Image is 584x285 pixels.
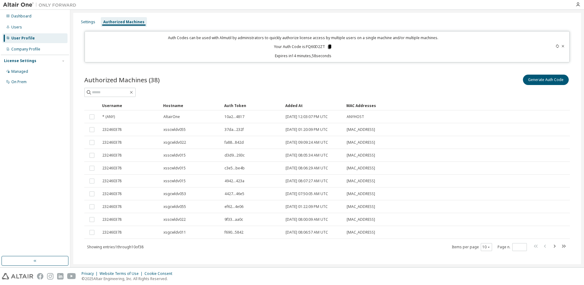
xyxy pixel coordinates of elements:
span: c3e5...be4b [224,166,245,171]
div: Privacy [82,271,100,276]
span: ANYHOST [347,114,364,119]
div: Authorized Machines [103,20,144,24]
span: 232460378 [102,140,122,145]
span: xsscwldv022 [163,217,186,222]
div: License Settings [4,58,36,63]
span: * (ANY) [102,114,115,119]
p: Expires in 14 minutes, 58 seconds [89,53,518,58]
span: 10a2...4817 [224,114,244,119]
span: [MAC_ADDRESS] [347,217,375,222]
span: xsgcwldv053 [163,191,186,196]
img: instagram.svg [47,273,53,279]
div: Managed [11,69,28,74]
p: Auth Codes can be used with Almutil by administrators to quickly authorize license access by mult... [89,35,518,40]
span: xsscwldv015 [163,166,186,171]
span: [MAC_ADDRESS] [347,179,375,183]
span: [DATE] 01:22:09 PM UTC [286,204,328,209]
span: [MAC_ADDRESS] [347,191,375,196]
span: xsgcwldv022 [163,140,186,145]
span: xsscwldv015 [163,179,186,183]
div: On Prem [11,80,27,84]
span: [MAC_ADDRESS] [347,230,375,235]
span: 232460378 [102,179,122,183]
span: Authorized Machines (38) [84,76,160,84]
span: [DATE] 12:03:07 PM UTC [286,114,328,119]
button: Generate Auth Code [523,75,569,85]
span: xsgcwldv011 [163,230,186,235]
div: MAC Addresses [346,101,505,110]
div: Cookie Consent [144,271,176,276]
div: Users [11,25,22,30]
span: 232460378 [102,230,122,235]
span: [DATE] 08:06:57 AM UTC [286,230,328,235]
span: d3d9...293c [224,153,245,158]
div: Username [102,101,158,110]
div: Settings [81,20,95,24]
p: © 2025 Altair Engineering, Inc. All Rights Reserved. [82,276,176,281]
img: Altair One [3,2,79,8]
span: 232460378 [102,153,122,158]
span: xsgcwldv055 [163,204,186,209]
span: [MAC_ADDRESS] [347,204,375,209]
div: Dashboard [11,14,31,19]
span: [DATE] 01:20:09 PM UTC [286,127,328,132]
span: Items per page [452,243,492,251]
span: [MAC_ADDRESS] [347,153,375,158]
span: AltairOne [163,114,180,119]
span: [DATE] 08:05:34 AM UTC [286,153,328,158]
span: [DATE] 09:09:24 AM UTC [286,140,328,145]
span: [MAC_ADDRESS] [347,166,375,171]
button: 10 [482,245,491,250]
p: Your Auth Code is: FQ60D2ZT [274,44,332,50]
span: Showing entries 1 through 10 of 38 [87,244,144,250]
img: youtube.svg [67,273,76,279]
span: [MAC_ADDRESS] [347,127,375,132]
span: 232460378 [102,166,122,171]
span: xsscwldv055 [163,127,186,132]
span: [MAC_ADDRESS] [347,140,375,145]
span: 232460378 [102,127,122,132]
span: xsscwldv015 [163,153,186,158]
img: facebook.svg [37,273,43,279]
span: ef62...4e06 [224,204,243,209]
span: 4942...423a [224,179,244,183]
img: linkedin.svg [57,273,64,279]
span: 4427...46e5 [224,191,244,196]
span: fa88...842d [224,140,244,145]
span: f690...5842 [224,230,243,235]
div: Hostname [163,101,219,110]
span: 9f33...aa0c [224,217,243,222]
span: [DATE] 08:00:09 AM UTC [286,217,328,222]
div: User Profile [11,36,35,41]
span: 232460378 [102,204,122,209]
div: Website Terms of Use [100,271,144,276]
span: 232460378 [102,191,122,196]
div: Auth Token [224,101,280,110]
div: Company Profile [11,47,40,52]
div: Added At [285,101,341,110]
span: 232460378 [102,217,122,222]
span: 37da...232f [224,127,244,132]
span: [DATE] 07:50:05 AM UTC [286,191,328,196]
span: [DATE] 08:07:27 AM UTC [286,179,328,183]
img: altair_logo.svg [2,273,33,279]
span: Page n. [498,243,527,251]
span: [DATE] 08:06:29 AM UTC [286,166,328,171]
